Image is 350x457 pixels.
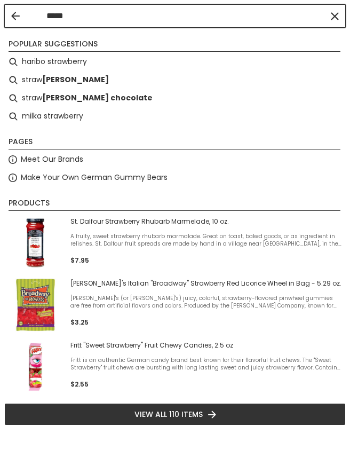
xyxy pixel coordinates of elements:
[4,53,346,71] li: haribo strawberry
[134,408,203,420] span: View all 110 items
[70,217,341,226] span: St. Dalfour Strawberry Rhubarb Marmelade, 10 oz.
[42,74,109,86] b: [PERSON_NAME]
[70,341,341,350] span: Fritt "Sweet Strawberry" Fruit Chewy Candies, 2.5 oz
[9,216,341,270] a: St. Dalfour Strawberry Rhubarb MarmeladeSt. Dalfour Strawberry Rhubarb Marmelade, 10 oz.A fruity,...
[4,212,346,274] li: St. Dalfour Strawberry Rhubarb Marmelade, 10 oz.
[4,107,346,125] li: milka strawberry
[329,11,340,21] button: Clear
[4,274,346,336] li: Gustaf's Italian "Broadway" Strawberry Red Licorice Wheel in Bag - 5.29 oz.
[9,198,340,211] li: Products
[4,169,346,187] li: Make Your Own German Gummy Bears
[70,380,89,389] span: $2.55
[21,171,168,184] a: Make Your Own German Gummy Bears
[9,38,340,52] li: Popular suggestions
[9,278,341,332] a: [PERSON_NAME]'s Italian "Broadway" Strawberry Red Licorice Wheel in Bag - 5.29 oz.[PERSON_NAME]'s...
[11,12,20,20] button: Back
[9,216,62,270] img: St. Dalfour Strawberry Rhubarb Marmelade
[70,318,89,327] span: $3.25
[70,295,341,310] span: [PERSON_NAME]'s (or [PERSON_NAME]'s) juicy, colorful, strawberry-flavored pinwheel gummies are fr...
[9,340,62,393] img: Fritt "Sweet Strawberry" Fruit Chews
[9,136,340,149] li: Pages
[70,256,89,265] span: $7.95
[70,233,341,248] span: A fruity, sweet strawberry rhubarb marmalade. Great on toast, baked goods, or as ingredient in re...
[4,336,346,398] li: Fritt "Sweet Strawberry" Fruit Chewy Candies, 2.5 oz
[9,340,341,393] a: Fritt "Sweet Strawberry" Fruit ChewsFritt "Sweet Strawberry" Fruit Chewy Candies, 2.5 ozFritt is ...
[70,279,341,288] span: [PERSON_NAME]'s Italian "Broadway" Strawberry Red Licorice Wheel in Bag - 5.29 oz.
[4,89,346,107] li: strawberry chocolate
[42,92,153,104] b: [PERSON_NAME] chocolate
[4,71,346,89] li: strawberry candy
[21,153,83,166] a: Meet Our Brands
[4,403,346,426] li: View all 110 items
[4,151,346,169] li: Meet Our Brands
[70,357,341,372] span: Fritt is an authentic German candy brand best known for their flavorful fruit chews. The "Sweet S...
